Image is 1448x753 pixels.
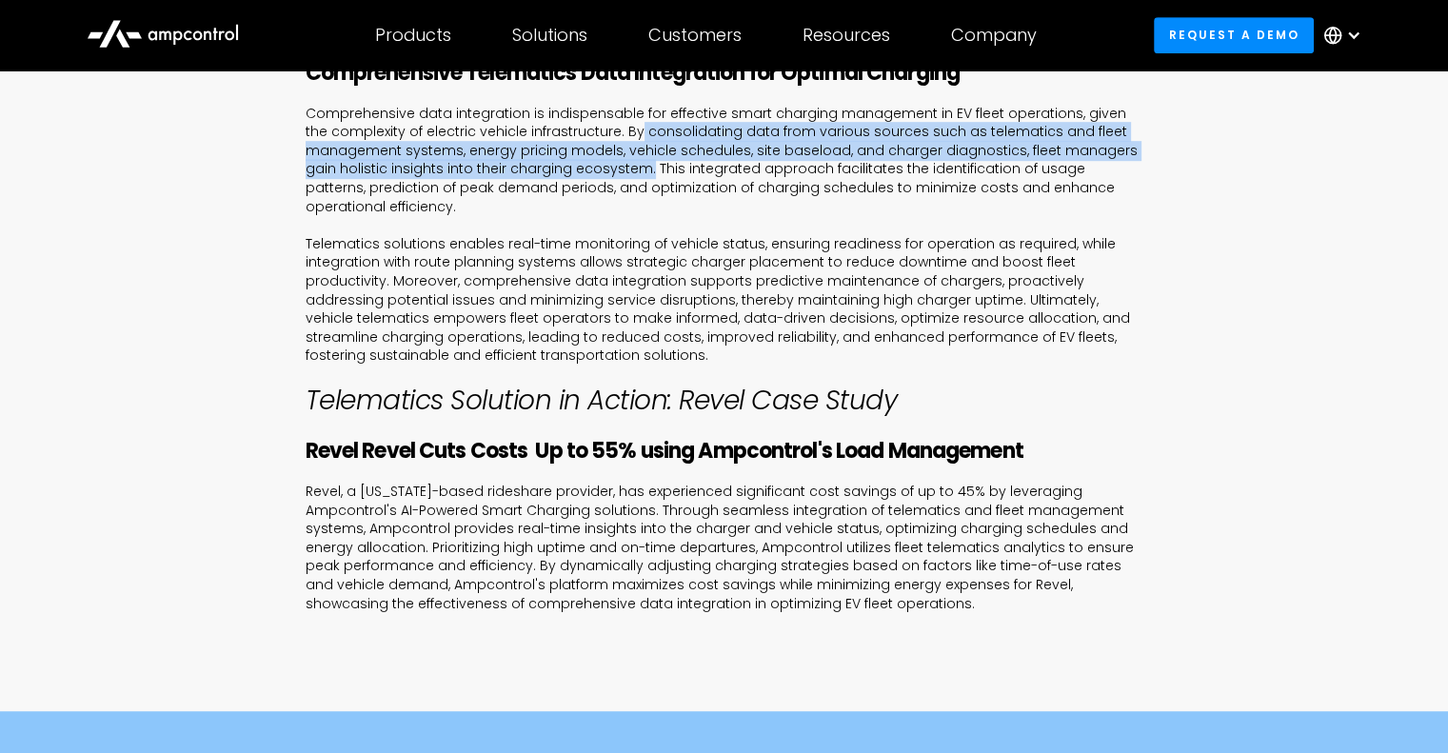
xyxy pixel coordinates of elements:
[306,465,1143,484] p: ‍
[512,25,587,46] div: Solutions
[306,613,1143,632] p: ‍
[803,25,890,46] div: Resources
[1154,17,1314,52] a: Request a demo
[306,58,960,88] strong: Comprehensive Telematics Data Integration for Optimal Charging
[306,105,1143,366] p: Comprehensive data integration is indispensable for effective smart charging management in EV fle...
[306,436,1023,466] strong: Revel Revel Cuts Costs Up to 55% using Ampcontrol's Load Management
[375,25,451,46] div: Products
[648,25,742,46] div: Customers
[306,382,898,419] em: Telematics Solution in Action: Revel Case Study
[306,483,1143,613] p: Revel, a [US_STATE]-based rideshare provider, has experienced significant cost savings of up to 4...
[306,632,1143,651] p: ‍
[951,25,1037,46] div: Company
[306,86,1143,105] p: ‍
[306,366,1143,385] p: ‍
